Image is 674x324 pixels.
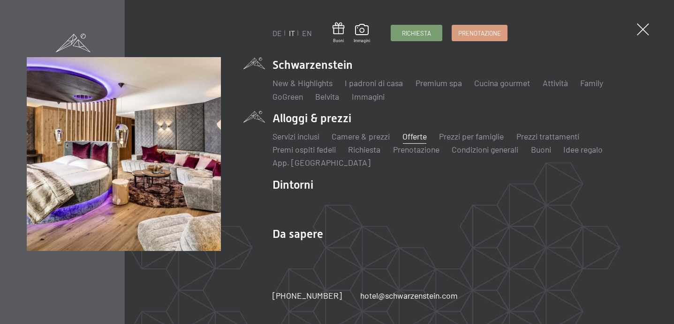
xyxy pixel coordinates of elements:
[354,24,370,44] a: Immagini
[452,144,518,155] a: Condizioni generali
[273,290,342,301] span: [PHONE_NUMBER]
[289,29,295,37] a: IT
[402,131,427,141] a: Offerte
[332,131,390,141] a: Camere & prezzi
[354,38,370,44] span: Immagini
[315,91,339,102] a: Belvita
[402,29,431,37] span: Richiesta
[333,38,345,44] span: Buoni
[345,78,403,88] a: I padroni di casa
[273,91,303,102] a: GoGreen
[352,91,385,102] a: Immagini
[458,29,501,37] span: Prenotazione
[452,25,507,41] a: Prenotazione
[439,131,504,141] a: Prezzi per famiglie
[273,29,282,37] a: DE
[273,131,319,141] a: Servizi inclusi
[516,131,579,141] a: Prezzi trattamenti
[333,22,345,44] a: Buoni
[416,78,462,88] a: Premium spa
[273,157,371,168] a: App. [GEOGRAPHIC_DATA]
[531,144,551,155] a: Buoni
[348,144,380,155] a: Richiesta
[391,25,442,41] a: Richiesta
[543,78,568,88] a: Attività
[474,78,530,88] a: Cucina gourmet
[273,144,336,155] a: Premi ospiti fedeli
[273,290,342,302] a: [PHONE_NUMBER]
[273,78,333,88] a: New & Highlights
[563,144,603,155] a: Idee regalo
[360,290,458,302] a: hotel@schwarzenstein.com
[580,78,603,88] a: Family
[393,144,439,155] a: Prenotazione
[302,29,312,37] a: EN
